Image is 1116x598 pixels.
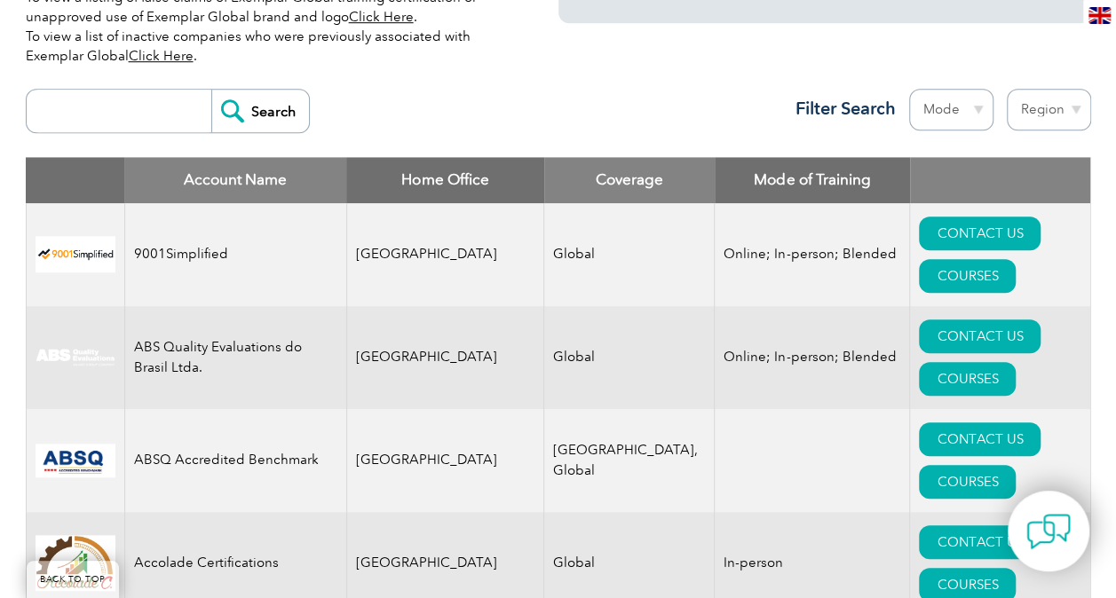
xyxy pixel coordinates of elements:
td: Online; In-person; Blended [715,306,910,409]
td: [GEOGRAPHIC_DATA] [346,306,544,409]
img: cc24547b-a6e0-e911-a812-000d3a795b83-logo.png [36,444,115,477]
td: [GEOGRAPHIC_DATA] [346,203,544,306]
a: CONTACT US [919,216,1041,250]
td: [GEOGRAPHIC_DATA] [346,409,544,512]
img: c92924ac-d9bc-ea11-a814-000d3a79823d-logo.jpg [36,348,115,367]
a: COURSES [919,362,1016,396]
th: Mode of Training: activate to sort column ascending [715,157,910,203]
td: Global [544,306,715,409]
img: 1a94dd1a-69dd-eb11-bacb-002248159486-logo.jpg [36,535,115,591]
h3: Filter Search [785,98,896,120]
td: [GEOGRAPHIC_DATA], Global [544,409,715,512]
td: ABSQ Accredited Benchmark [124,409,346,512]
img: contact-chat.png [1026,509,1071,554]
th: Coverage: activate to sort column ascending [544,157,715,203]
a: Click Here [349,9,414,25]
img: 37c9c059-616f-eb11-a812-002248153038-logo.png [36,236,115,272]
a: CONTACT US [919,319,1041,353]
td: ABS Quality Evaluations do Brasil Ltda. [124,306,346,409]
a: COURSES [919,259,1016,293]
a: CONTACT US [919,525,1041,559]
td: Global [544,203,715,306]
th: : activate to sort column ascending [910,157,1090,203]
td: Online; In-person; Blended [715,203,910,306]
td: 9001Simplified [124,203,346,306]
a: COURSES [919,465,1016,499]
input: Search [211,90,309,132]
a: Click Here [129,48,194,64]
th: Account Name: activate to sort column descending [124,157,346,203]
a: BACK TO TOP [27,561,119,598]
th: Home Office: activate to sort column ascending [346,157,544,203]
img: en [1088,7,1111,24]
a: CONTACT US [919,422,1041,456]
